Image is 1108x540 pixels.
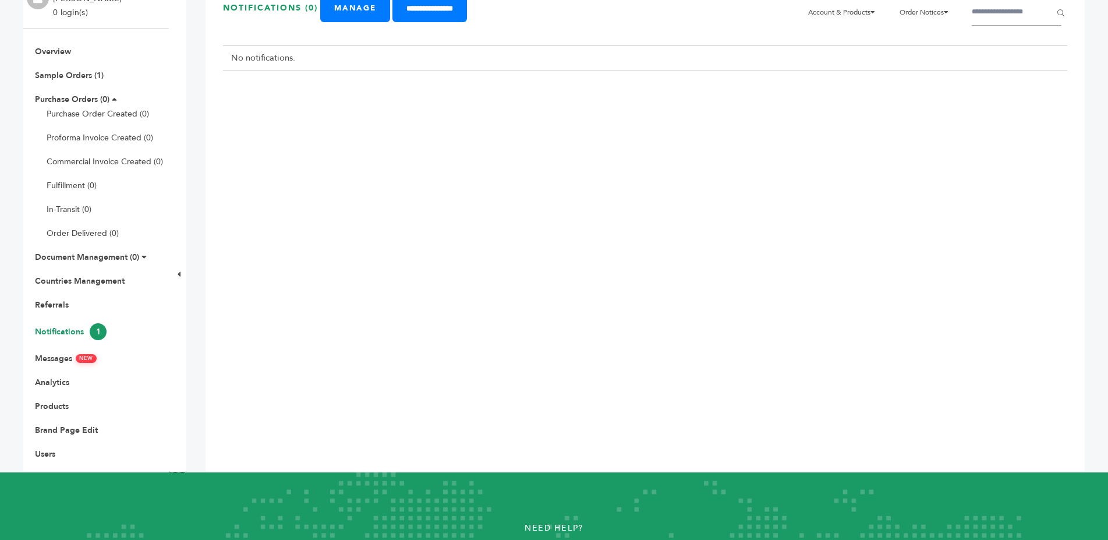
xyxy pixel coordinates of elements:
[35,46,71,57] a: Overview
[47,132,153,143] a: Proforma Invoice Created (0)
[35,70,104,81] a: Sample Orders (1)
[35,401,69,412] a: Products
[35,276,125,287] a: Countries Management
[35,353,97,364] a: MessagesNEW
[35,326,107,337] a: Notifications1
[35,252,139,263] a: Document Management (0)
[90,323,107,340] span: 1
[223,45,1067,70] td: No notifications.
[223,2,318,13] h3: Notifications (0)
[76,354,97,363] span: NEW
[47,228,119,239] a: Order Delivered (0)
[47,180,97,191] a: Fulfillment (0)
[55,520,1053,537] p: Need Help?
[47,108,149,119] a: Purchase Order Created (0)
[35,299,69,310] a: Referrals
[47,204,91,215] a: In-Transit (0)
[35,449,55,460] a: Users
[35,377,69,388] a: Analytics
[35,94,109,105] a: Purchase Orders (0)
[47,156,163,167] a: Commercial Invoice Created (0)
[35,425,98,436] a: Brand Page Edit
